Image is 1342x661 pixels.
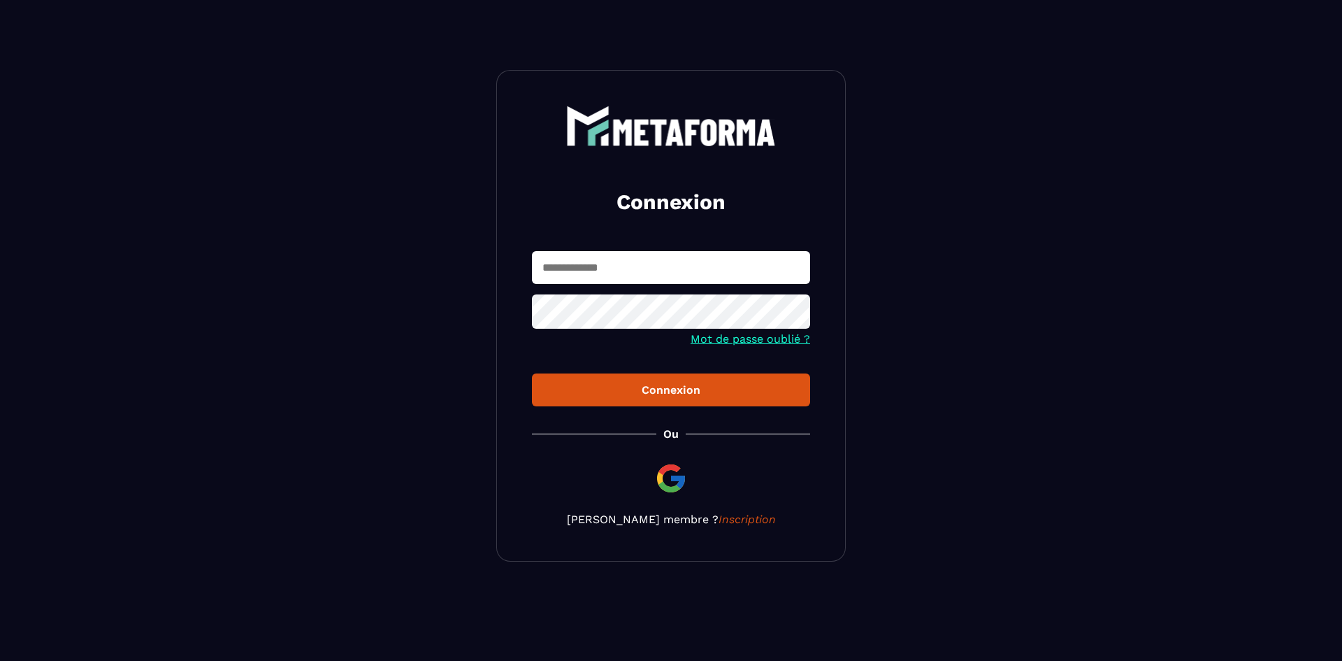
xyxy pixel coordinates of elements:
[663,427,679,441] p: Ou
[543,383,799,397] div: Connexion
[691,332,810,346] a: Mot de passe oublié ?
[549,188,793,216] h2: Connexion
[532,513,810,526] p: [PERSON_NAME] membre ?
[532,374,810,406] button: Connexion
[654,462,688,495] img: google
[719,513,776,526] a: Inscription
[566,106,776,146] img: logo
[532,106,810,146] a: logo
